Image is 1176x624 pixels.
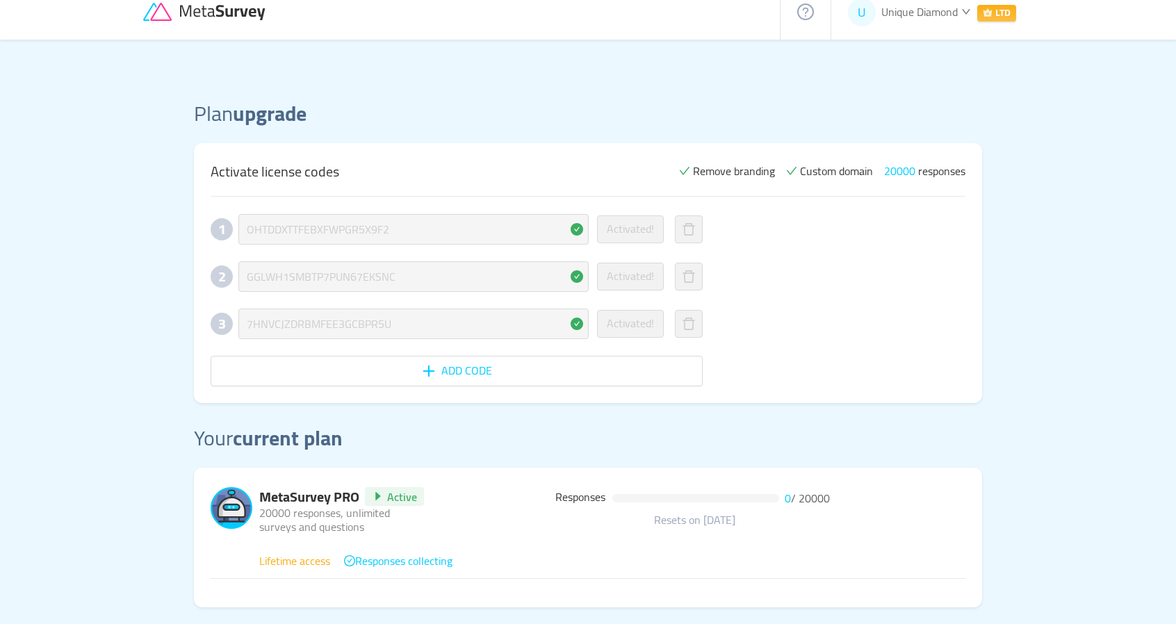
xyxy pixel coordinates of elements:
[151,82,240,91] div: Keywords nach Traffic
[259,488,359,505] span: MetaSurvey PRO
[786,165,797,176] i: icon: check
[785,488,830,509] div: / 20000
[597,215,664,243] button: Activated!
[961,7,970,16] i: icon: down
[211,163,339,180] div: Activate license codes
[372,490,384,502] i: icon: caret-right
[679,165,690,176] i: icon: check
[936,460,1169,615] iframe: Chatra live chat
[654,509,735,530] span: Resets on [DATE]
[387,486,417,507] span: Active
[983,8,993,17] i: icon: crown
[259,550,330,571] span: Lifetime access
[218,214,226,245] span: 1
[344,555,355,566] i: icon: check-circle
[259,506,419,534] div: 20000 responses, unlimited surveys and questions
[233,94,307,133] span: upgrade
[233,418,343,457] span: current plan
[211,356,703,386] button: icon: plusAdd code
[693,163,775,179] span: Remove branding
[797,3,814,20] i: icon: question-circle
[785,488,791,509] span: 0
[555,490,605,504] span: Responses
[881,1,958,22] span: Unique Diamond
[218,309,226,339] span: 3
[238,309,589,339] input: Enter your code here
[597,263,664,290] button: Activated!
[918,163,965,179] span: responses
[344,550,452,571] span: Responses collecting
[194,98,982,129] h2: Plan
[238,214,589,245] input: Enter your code here
[597,310,664,338] button: Activated!
[977,5,1016,22] span: LTD
[194,422,982,454] h2: Your
[884,163,915,179] span: 20000
[800,163,873,179] span: Custom domain
[218,261,226,292] span: 2
[238,261,589,292] input: Enter your code here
